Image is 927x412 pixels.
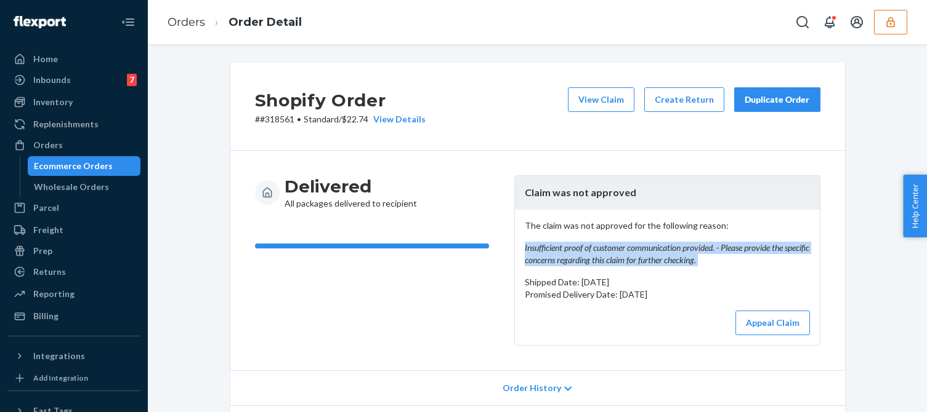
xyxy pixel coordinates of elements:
[33,350,85,362] div: Integrations
[7,241,140,261] a: Prep
[7,371,140,386] a: Add Integration
[515,176,820,210] header: Claim was not approved
[735,311,810,335] button: Appeal Claim
[7,49,140,69] a: Home
[368,113,426,125] button: View Details
[7,262,140,282] a: Returns
[33,53,58,65] div: Home
[34,181,109,193] div: Wholesale Orders
[7,346,140,366] button: Integrations
[33,74,71,86] div: Inbounds
[790,10,815,34] button: Open Search Box
[33,224,63,236] div: Freight
[844,10,869,34] button: Open account menu
[255,87,426,113] h2: Shopify Order
[116,10,140,34] button: Close Navigation
[158,4,312,41] ol: breadcrumbs
[903,175,927,237] button: Help Center
[7,114,140,134] a: Replenishments
[33,373,88,383] div: Add Integration
[33,266,66,278] div: Returns
[33,288,75,300] div: Reporting
[7,306,140,326] a: Billing
[304,114,339,124] span: Standard
[734,87,820,112] button: Duplicate Order
[7,198,140,218] a: Parcel
[168,15,205,29] a: Orders
[7,284,140,304] a: Reporting
[33,310,59,322] div: Billing
[229,15,302,29] a: Order Detail
[34,160,113,172] div: Ecommerce Orders
[745,93,810,106] div: Duplicate Order
[817,10,842,34] button: Open notifications
[7,135,140,155] a: Orders
[503,382,561,394] span: Order History
[7,220,140,240] a: Freight
[127,74,137,86] div: 7
[297,114,301,124] span: •
[33,96,73,108] div: Inventory
[568,87,634,112] button: View Claim
[525,276,810,288] p: Shipped Date: [DATE]
[33,245,52,257] div: Prep
[525,220,810,266] p: The claim was not approved for the following reason:
[14,16,66,28] img: Flexport logo
[525,288,810,301] p: Promised Delivery Date: [DATE]
[285,175,417,210] div: All packages delivered to recipient
[525,242,810,266] em: Insufficient proof of customer communication provided. - Please provide the specific concerns reg...
[33,118,99,130] div: Replenishments
[7,70,140,90] a: Inbounds7
[28,156,141,176] a: Ecommerce Orders
[33,139,63,151] div: Orders
[285,175,417,197] h3: Delivered
[28,177,141,197] a: Wholesale Orders
[33,202,59,214] div: Parcel
[7,92,140,112] a: Inventory
[255,113,426,125] p: # #318561 / $22.74
[644,87,724,112] button: Create Return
